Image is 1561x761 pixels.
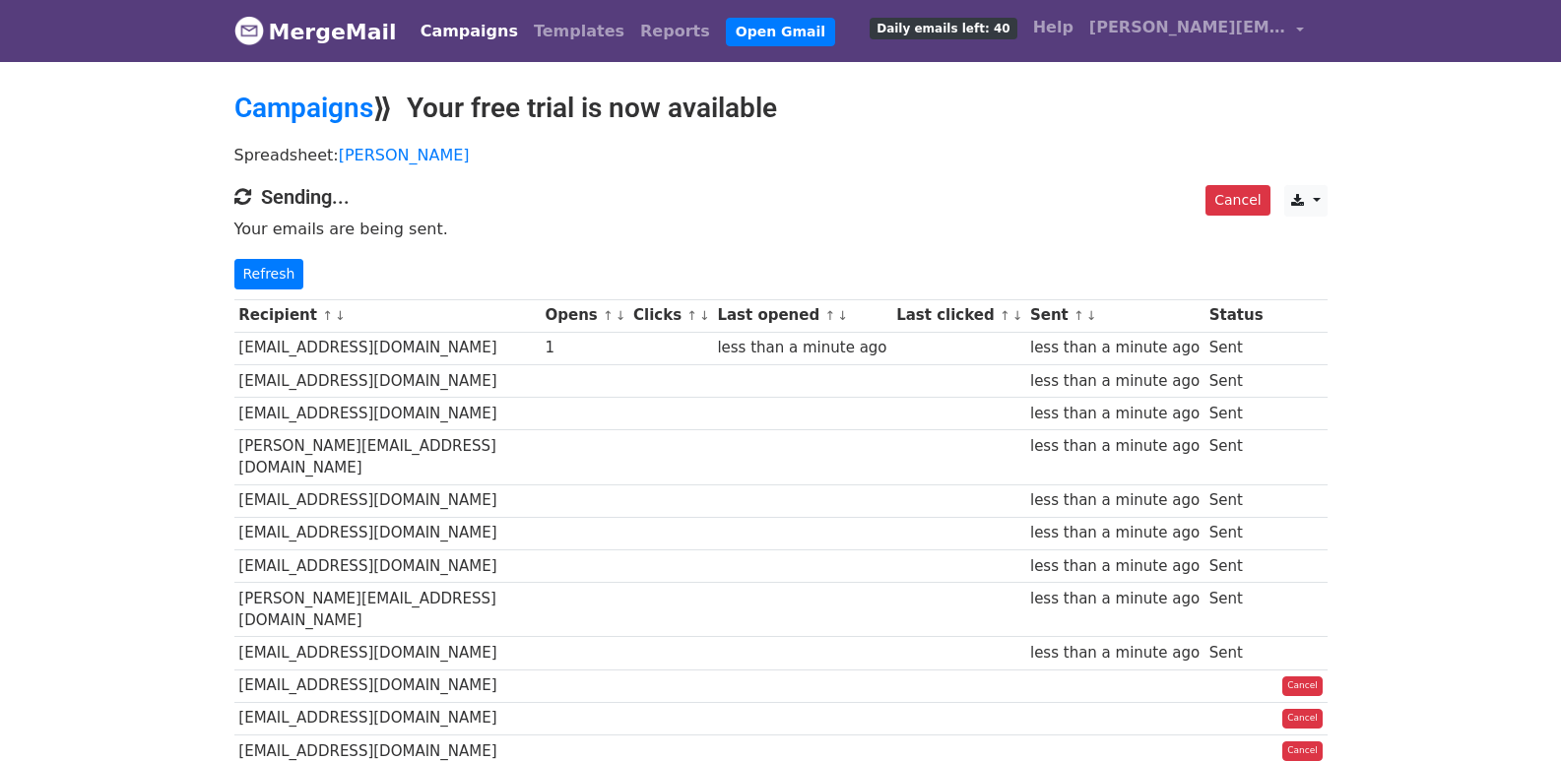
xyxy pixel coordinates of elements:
[686,308,697,323] a: ↑
[632,12,718,51] a: Reports
[1086,308,1097,323] a: ↓
[1073,308,1084,323] a: ↑
[234,185,1328,209] h4: Sending...
[1204,637,1268,669] td: Sent
[234,397,541,429] td: [EMAIL_ADDRESS][DOMAIN_NAME]
[1030,403,1200,425] div: less than a minute ago
[1204,397,1268,429] td: Sent
[1204,429,1268,484] td: Sent
[335,308,346,323] a: ↓
[541,299,629,332] th: Opens
[1204,332,1268,364] td: Sent
[234,484,541,517] td: [EMAIL_ADDRESS][DOMAIN_NAME]
[726,18,835,46] a: Open Gmail
[1012,308,1023,323] a: ↓
[234,332,541,364] td: [EMAIL_ADDRESS][DOMAIN_NAME]
[234,299,541,332] th: Recipient
[234,702,541,734] td: [EMAIL_ADDRESS][DOMAIN_NAME]
[1030,555,1200,578] div: less than a minute ago
[713,299,892,332] th: Last opened
[234,549,541,582] td: [EMAIL_ADDRESS][DOMAIN_NAME]
[1282,709,1323,729] a: Cancel
[862,8,1024,47] a: Daily emails left: 40
[234,364,541,397] td: [EMAIL_ADDRESS][DOMAIN_NAME]
[234,429,541,484] td: [PERSON_NAME][EMAIL_ADDRESS][DOMAIN_NAME]
[1030,588,1200,610] div: less than a minute ago
[1081,8,1312,54] a: [PERSON_NAME][EMAIL_ADDRESS][DOMAIN_NAME]
[699,308,710,323] a: ↓
[234,11,397,52] a: MergeMail
[234,582,541,637] td: [PERSON_NAME][EMAIL_ADDRESS][DOMAIN_NAME]
[824,308,835,323] a: ↑
[234,259,304,289] a: Refresh
[1000,308,1010,323] a: ↑
[1282,676,1323,696] a: Cancel
[1030,522,1200,544] div: less than a minute ago
[545,337,623,359] div: 1
[234,219,1328,239] p: Your emails are being sent.
[870,18,1016,39] span: Daily emails left: 40
[234,92,1328,125] h2: ⟫ Your free trial is now available
[1204,299,1268,332] th: Status
[1204,549,1268,582] td: Sent
[234,145,1328,165] p: Spreadsheet:
[628,299,712,332] th: Clicks
[413,12,526,51] a: Campaigns
[526,12,632,51] a: Templates
[717,337,886,359] div: less than a minute ago
[234,16,264,45] img: MergeMail logo
[837,308,848,323] a: ↓
[1204,582,1268,637] td: Sent
[1025,8,1081,47] a: Help
[891,299,1025,332] th: Last clicked
[1282,741,1323,761] a: Cancel
[234,637,541,669] td: [EMAIL_ADDRESS][DOMAIN_NAME]
[1025,299,1204,332] th: Sent
[1089,16,1286,39] span: [PERSON_NAME][EMAIL_ADDRESS][DOMAIN_NAME]
[1205,185,1269,216] a: Cancel
[234,669,541,702] td: [EMAIL_ADDRESS][DOMAIN_NAME]
[616,308,626,323] a: ↓
[1204,364,1268,397] td: Sent
[1030,435,1200,458] div: less than a minute ago
[1204,484,1268,517] td: Sent
[1030,370,1200,393] div: less than a minute ago
[339,146,470,164] a: [PERSON_NAME]
[1030,642,1200,665] div: less than a minute ago
[603,308,614,323] a: ↑
[1204,517,1268,549] td: Sent
[1030,489,1200,512] div: less than a minute ago
[1030,337,1200,359] div: less than a minute ago
[234,517,541,549] td: [EMAIL_ADDRESS][DOMAIN_NAME]
[322,308,333,323] a: ↑
[234,92,373,124] a: Campaigns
